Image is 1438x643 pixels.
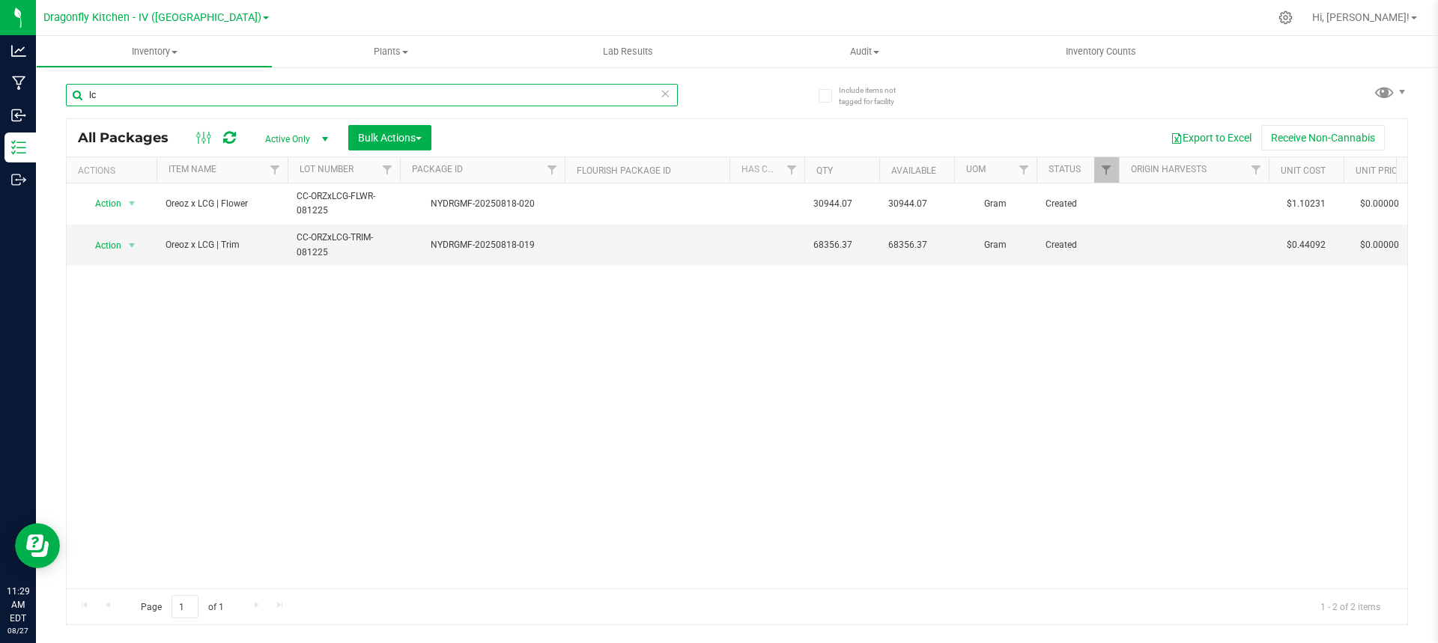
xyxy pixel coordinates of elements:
[11,76,26,91] inline-svg: Manufacturing
[1353,193,1407,215] span: $0.00000
[166,197,279,211] span: Oreoz x LCG | Flower
[1046,45,1156,58] span: Inventory Counts
[891,165,936,176] a: Available
[37,45,272,58] span: Inventory
[1046,197,1110,211] span: Created
[1353,234,1407,256] span: $0.00000
[1049,164,1081,174] a: Status
[729,157,804,183] th: Has COA
[7,585,29,625] p: 11:29 AM EDT
[7,625,29,636] p: 08/27
[43,11,261,24] span: Dragonfly Kitchen - IV ([GEOGRAPHIC_DATA])
[1046,238,1110,252] span: Created
[11,108,26,123] inline-svg: Inbound
[780,157,804,183] a: Filter
[11,43,26,58] inline-svg: Analytics
[398,197,567,211] div: NYDRGMF-20250818-020
[963,197,1028,211] span: Gram
[82,193,122,214] span: Action
[747,45,982,58] span: Audit
[1356,165,1403,176] a: Unit Price
[297,189,391,218] span: CC-ORZxLCG-FLWR-081225
[1131,164,1207,174] a: Origin Harvests
[1312,11,1410,23] span: Hi, [PERSON_NAME]!
[36,36,273,67] a: Inventory
[273,36,509,67] a: Plants
[11,140,26,155] inline-svg: Inventory
[300,164,354,174] a: Lot Number
[358,132,422,144] span: Bulk Actions
[169,164,216,174] a: Item Name
[888,238,945,252] span: 68356.37
[15,523,60,568] iframe: Resource center
[963,238,1028,252] span: Gram
[82,235,122,256] span: Action
[746,36,983,67] a: Audit
[1094,157,1119,183] a: Filter
[375,157,400,183] a: Filter
[123,193,142,214] span: select
[1012,157,1037,183] a: Filter
[966,164,986,174] a: UOM
[577,165,671,176] a: Flourish Package ID
[816,165,833,176] a: Qty
[1244,157,1269,183] a: Filter
[1276,10,1295,25] div: Manage settings
[348,125,431,150] button: Bulk Actions
[813,238,870,252] span: 68356.37
[509,36,746,67] a: Lab Results
[660,84,670,103] span: Clear
[1281,165,1326,176] a: Unit Cost
[66,84,678,106] input: Search Package ID, Item Name, SKU, Lot or Part Number...
[78,165,151,176] div: Actions
[839,85,914,107] span: Include items not tagged for facility
[297,231,391,259] span: CC-ORZxLCG-TRIM-081225
[888,197,945,211] span: 30944.07
[813,197,870,211] span: 30944.07
[172,595,198,618] input: 1
[1269,225,1344,265] td: $0.44092
[1269,183,1344,225] td: $1.10231
[1161,125,1261,150] button: Export to Excel
[1308,595,1392,618] span: 1 - 2 of 2 items
[540,157,565,183] a: Filter
[123,235,142,256] span: select
[263,157,288,183] a: Filter
[78,129,183,146] span: All Packages
[983,36,1219,67] a: Inventory Counts
[398,238,567,252] div: NYDRGMF-20250818-019
[273,45,509,58] span: Plants
[11,172,26,187] inline-svg: Outbound
[412,164,463,174] a: Package ID
[1261,125,1385,150] button: Receive Non-Cannabis
[128,595,236,618] span: Page of 1
[166,238,279,252] span: Oreoz x LCG | Trim
[583,45,673,58] span: Lab Results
